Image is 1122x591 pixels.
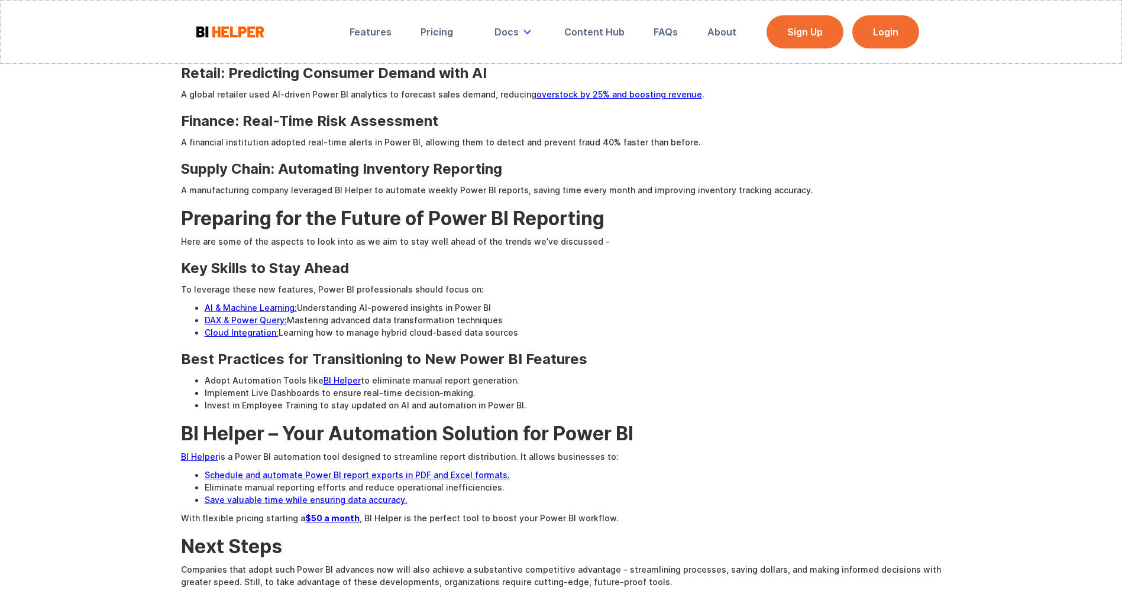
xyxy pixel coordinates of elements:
[350,26,392,38] div: Features
[205,303,297,313] a: AI & Machine Learning:
[181,259,942,277] h3: Key Skills to Stay Ahead
[181,423,942,444] h2: BI Helper – Your Automation Solution for Power BI
[654,26,678,38] div: FAQs
[205,314,942,326] li: Mastering advanced data transformation techniques
[305,513,360,523] a: $50 a month
[205,301,942,314] li: Understanding AI-powered insights in Power BI
[181,450,942,463] p: is a Power BI automation tool designed to streamline report distribution. It allows businesses to:
[181,235,942,248] p: Here are some of the aspects to look into as we aim to stay well ahead of the trends we’ve discus...
[852,15,919,48] a: Login
[556,19,633,45] a: Content Hub
[181,160,942,178] h3: Supply Chain: Automating Inventory Reporting
[205,387,942,399] li: Implement Live Dashboards to ensure real-time decision-making.
[205,495,408,505] a: Save valuable time while ensuring data accuracy.
[181,184,942,196] p: A manufacturing company leveraged BI Helper to automate weekly Power BI reports, saving time ever...
[324,375,361,385] a: BI Helper
[181,208,942,229] h2: Preparing for the Future of Power BI Reporting
[205,374,942,387] li: Adopt Automation Tools like to eliminate manual report generation.
[181,283,942,295] p: To leverage these new features, Power BI professionals should focus on:
[486,19,544,45] div: Docs
[181,350,942,368] h3: Best Practices for Transitioning to New Power BI Features
[181,512,942,524] p: With flexible pricing starting a , BI Helper is the perfect tool to boost your Power BI workflow.
[699,19,745,45] a: About
[341,19,400,45] a: Features
[181,112,942,130] h3: Finance: Real-Time Risk Assessment
[181,452,218,462] a: BI Helper
[536,89,702,99] a: overstock by 25% and boosting revenue
[564,26,625,38] div: Content Hub
[181,88,942,100] p: A global retailer used AI-driven Power BI analytics to forecast sales demand, reducing .
[707,26,736,38] div: About
[421,26,453,38] div: Pricing
[205,470,510,480] a: Schedule and automate Power BI report exports in PDF and Excel formats.
[494,26,519,38] div: Docs
[181,64,942,82] h3: Retail: Predicting Consumer Demand with AI
[205,326,942,339] li: Learning how to manage hybrid cloud-based data sources
[205,481,942,493] li: Eliminate manual reporting efforts and reduce operational inefficiencies.
[412,19,461,45] a: Pricing
[181,536,942,557] h2: Next Steps
[205,315,287,325] a: DAX & Power Query:
[205,327,279,337] a: Cloud Integration:
[645,19,686,45] a: FAQs
[181,136,942,148] p: A financial institution adopted real-time alerts in Power BI, allowing them to detect and prevent...
[181,563,942,588] p: Companies that adopt such Power BI advances now will also achieve a substantive competitive advan...
[205,399,942,411] li: Invest in Employee Training to stay updated on AI and automation in Power BI.
[767,15,843,48] a: Sign Up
